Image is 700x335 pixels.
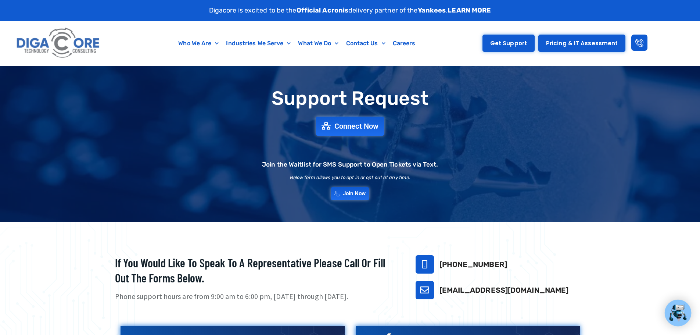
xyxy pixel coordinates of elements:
[334,122,378,130] span: Connect Now
[97,88,604,109] h1: Support Request
[175,35,222,52] a: Who We Are
[331,187,370,200] a: Join Now
[389,35,419,52] a: Careers
[115,291,397,302] p: Phone support hours are from 9:00 am to 6:00 pm, [DATE] through [DATE].
[209,6,491,15] p: Digacore is excited to be the delivery partner of the .
[418,6,446,14] strong: Yankees
[138,35,456,52] nav: Menu
[416,281,434,299] a: support@digacore.com
[482,35,535,52] a: Get Support
[439,260,507,269] a: [PHONE_NUMBER]
[343,191,366,196] span: Join Now
[262,161,438,168] h2: Join the Waitlist for SMS Support to Open Tickets via Text.
[439,286,569,295] a: [EMAIL_ADDRESS][DOMAIN_NAME]
[290,175,410,180] h2: Below form allows you to opt in or opt out at any time.
[297,6,349,14] strong: Official Acronis
[294,35,342,52] a: What We Do
[222,35,294,52] a: Industries We Serve
[490,40,527,46] span: Get Support
[448,6,491,14] a: LEARN MORE
[14,25,103,62] img: Digacore logo 1
[316,117,384,136] a: Connect Now
[342,35,389,52] a: Contact Us
[538,35,625,52] a: Pricing & IT Assessment
[115,255,397,286] h2: If you would like to speak to a representative please call or fill out the forms below.
[416,255,434,274] a: 732-646-5725
[546,40,618,46] span: Pricing & IT Assessment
